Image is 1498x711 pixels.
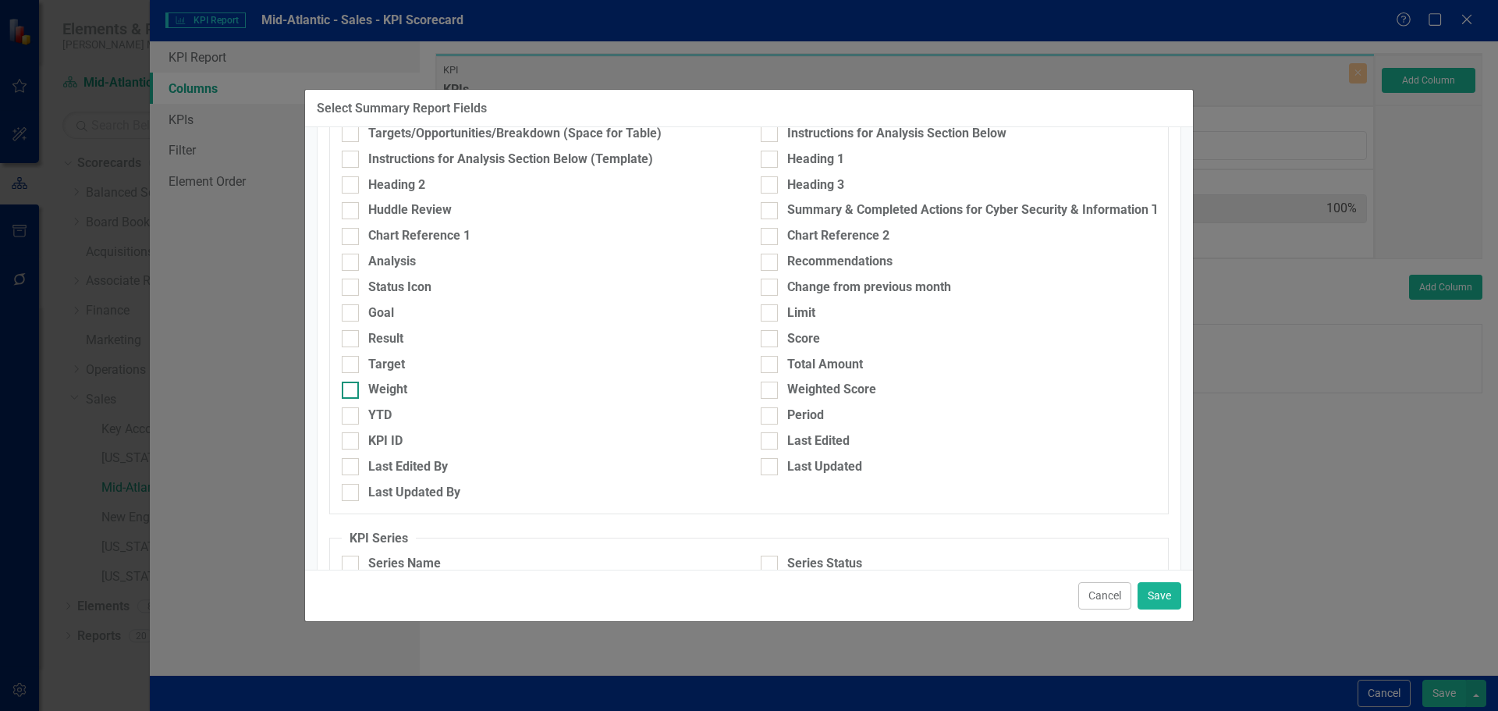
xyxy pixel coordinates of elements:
[368,484,460,502] div: Last Updated By
[368,176,425,194] div: Heading 2
[368,330,403,348] div: Result
[368,151,653,169] div: Instructions for Analysis Section Below (Template)
[787,201,1216,219] div: Summary & Completed Actions for Cyber Security & Information Technology
[787,330,820,348] div: Score
[368,227,470,245] div: Chart Reference 1
[787,125,1006,143] div: Instructions for Analysis Section Below
[368,555,441,573] div: Series Name
[787,151,844,169] div: Heading 1
[1138,582,1181,610] button: Save
[787,304,815,322] div: Limit
[368,407,392,425] div: YTD
[787,176,844,194] div: Heading 3
[787,407,824,425] div: Period
[368,279,431,297] div: Status Icon
[787,381,876,399] div: Weighted Score
[368,304,394,322] div: Goal
[787,432,850,450] div: Last Edited
[368,356,405,374] div: Target
[368,125,662,143] div: Targets/Opportunities/Breakdown (Space for Table)
[368,458,448,476] div: Last Edited By
[317,101,487,116] div: Select Summary Report Fields
[787,253,893,271] div: Recommendations
[787,356,863,374] div: Total Amount
[368,253,416,271] div: Analysis
[368,432,403,450] div: KPI ID
[787,279,951,297] div: Change from previous month
[787,458,862,476] div: Last Updated
[342,530,416,548] legend: KPI Series
[368,381,407,399] div: Weight
[787,555,862,573] div: Series Status
[1078,582,1131,610] button: Cancel
[368,201,452,219] div: Huddle Review
[787,227,889,245] div: Chart Reference 2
